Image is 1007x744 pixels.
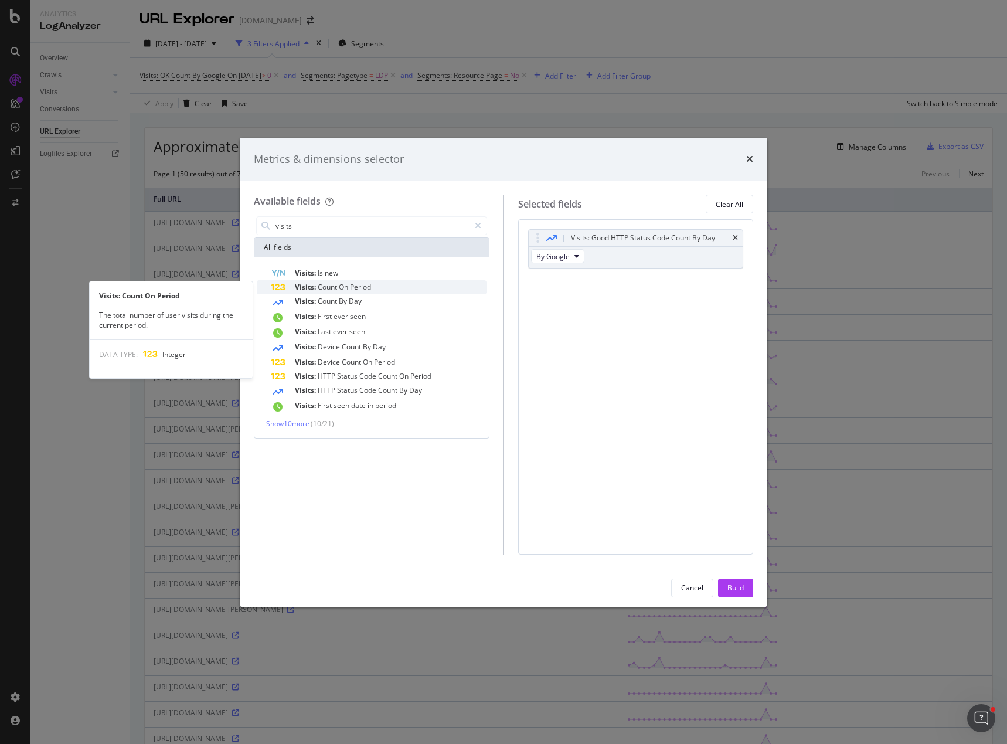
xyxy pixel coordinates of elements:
[671,579,713,597] button: Cancel
[266,419,309,429] span: Show 10 more
[295,296,318,306] span: Visits:
[339,282,350,292] span: On
[378,371,399,381] span: Count
[342,342,363,352] span: Count
[318,371,337,381] span: HTTP
[531,249,584,263] button: By Google
[342,357,363,367] span: Count
[295,371,318,381] span: Visits:
[374,357,395,367] span: Period
[240,138,767,607] div: modal
[318,357,342,367] span: Device
[311,419,334,429] span: ( 10 / 21 )
[295,357,318,367] span: Visits:
[363,342,373,352] span: By
[375,400,396,410] span: period
[733,235,738,242] div: times
[967,704,995,732] iframe: Intercom live chat
[334,400,351,410] span: seen
[373,342,386,352] span: Day
[378,385,399,395] span: Count
[410,371,431,381] span: Period
[399,385,409,395] span: By
[339,296,349,306] span: By
[746,152,753,167] div: times
[727,583,744,593] div: Build
[295,385,318,395] span: Visits:
[295,268,318,278] span: Visits:
[334,311,350,321] span: ever
[718,579,753,597] button: Build
[571,232,715,244] div: Visits: Good HTTP Status Code Count By Day
[337,371,359,381] span: Status
[333,327,349,337] span: ever
[337,385,359,395] span: Status
[325,268,338,278] span: new
[295,400,318,410] span: Visits:
[681,583,703,593] div: Cancel
[363,357,374,367] span: On
[318,268,325,278] span: Is
[295,311,318,321] span: Visits:
[351,400,368,410] span: date
[90,310,253,330] div: The total number of user visits during the current period.
[90,291,253,301] div: Visits: Count On Period
[528,229,744,269] div: Visits: Good HTTP Status Code Count By DaytimesBy Google
[318,282,339,292] span: Count
[318,327,333,337] span: Last
[368,400,375,410] span: in
[254,195,321,208] div: Available fields
[318,400,334,410] span: First
[359,385,378,395] span: Code
[716,199,743,209] div: Clear All
[349,327,365,337] span: seen
[359,371,378,381] span: Code
[295,282,318,292] span: Visits:
[254,152,404,167] div: Metrics & dimensions selector
[318,296,339,306] span: Count
[274,217,470,235] input: Search by field name
[706,195,753,213] button: Clear All
[350,282,371,292] span: Period
[536,252,570,261] span: By Google
[295,342,318,352] span: Visits:
[318,311,334,321] span: First
[295,327,318,337] span: Visits:
[254,238,489,257] div: All fields
[318,342,342,352] span: Device
[318,385,337,395] span: HTTP
[409,385,422,395] span: Day
[349,296,362,306] span: Day
[350,311,366,321] span: seen
[518,198,582,211] div: Selected fields
[399,371,410,381] span: On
